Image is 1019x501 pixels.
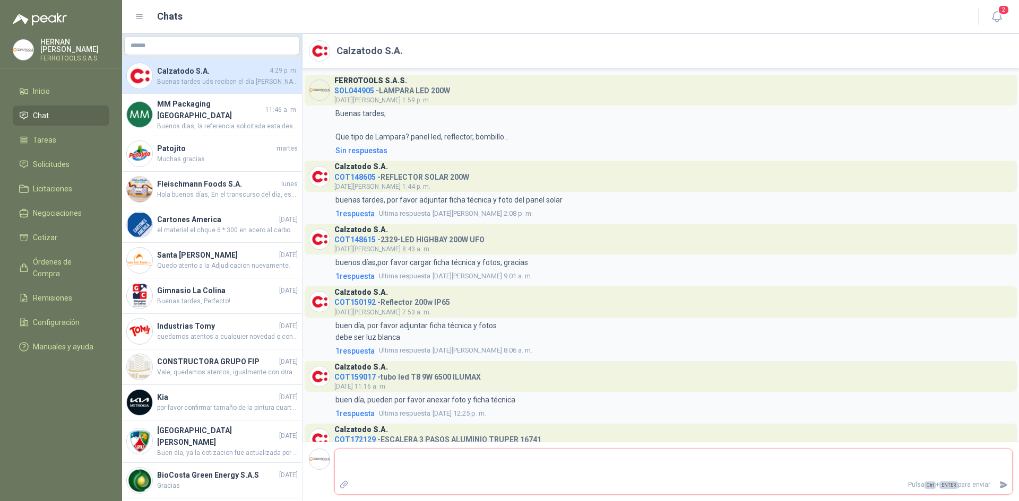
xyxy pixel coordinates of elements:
a: Sin respuestas [333,145,1013,156]
h4: Industrias Tomy [157,320,277,332]
span: [DATE][PERSON_NAME] 1:59 p. m. [334,96,430,104]
h3: Calzatodo S.A. [334,164,388,170]
p: buen día, pueden por favor anexar foto y ficha técnica [335,394,515,406]
a: Company LogoCONSTRUCTORA GRUPO FIP[DATE]Vale, quedamos atentos, igualmente con otras solicitudes ... [122,349,302,385]
a: Company LogoKia[DATE]por favor confirmar tamaño de la pintura cuartos o galon [122,385,302,420]
img: Company Logo [127,63,152,89]
img: Company Logo [309,80,330,100]
span: Negociaciones [33,207,82,219]
span: [DATE][PERSON_NAME] 7:53 a. m. [334,309,431,316]
p: Buenas tardes; Que tipo de Lampara? panel led, reflector, bombillo... [335,108,509,143]
a: Company LogoFleischmann Foods S.A.lunesHola buenos días, En el transcurso del día, estaremos real... [122,172,302,207]
button: 2 [987,7,1006,27]
h4: - ESCALERA 3 PASOS ALUMINIO TRUPER 16741 [334,433,541,443]
span: Buenas tardes uds reciben el día [PERSON_NAME][DATE] hasta las 5: 30? [157,77,298,87]
h4: Calzatodo S.A. [157,65,267,77]
h4: Cartones America [157,214,277,225]
p: buenos días,por favor cargar ficha técnica y fotos, gracias [335,257,528,268]
span: [DATE] [279,286,298,296]
img: Company Logo [309,292,330,312]
h3: Calzatodo S.A. [334,289,388,295]
span: Solicitudes [33,159,70,170]
span: [DATE] [279,357,298,367]
span: [DATE] 11:16 a. m. [334,383,387,390]
img: Company Logo [309,429,330,449]
span: 1 respuesta [335,208,375,219]
span: COT172129 [334,435,376,444]
span: [DATE][PERSON_NAME] 2:08 p. m. [379,208,533,219]
span: [DATE] [279,431,298,441]
span: [DATE] [279,392,298,402]
span: 4:29 p. m. [270,66,298,76]
span: [DATE] [279,470,298,480]
span: martes [277,144,298,154]
img: Company Logo [127,283,152,309]
span: Licitaciones [33,183,72,195]
span: COT159017 [334,373,376,381]
h4: [GEOGRAPHIC_DATA][PERSON_NAME] [157,425,277,448]
h4: - LAMPARA LED 200W [334,84,450,94]
span: [DATE][PERSON_NAME] 1:44 p. m. [334,183,430,190]
h1: Chats [157,9,183,24]
span: SOL044905 [334,86,374,95]
button: Enviar [995,476,1012,494]
span: Ctrl [925,481,936,489]
a: Company LogoPatojitomartesMuchas gracias [122,136,302,172]
a: Cotizar [13,227,109,248]
span: Configuración [33,317,80,328]
img: Company Logo [127,212,152,238]
span: Buen dia, ya la cotizacion fue actualizada por el TV de 60 Pulgadas con la referencia solicitada. [157,448,298,458]
span: Muchas gracias [157,154,298,164]
h4: - REFLECTOR SOLAR 200W [334,170,469,180]
h3: Calzatodo S.A. [334,227,388,233]
h4: BioCosta Green Energy S.A.S [157,469,277,481]
h4: Kia [157,391,277,403]
img: Company Logo [127,354,152,380]
span: [DATE] [279,250,298,260]
span: [DATE][PERSON_NAME] 8:06 a. m. [379,345,532,356]
a: Company LogoSanta [PERSON_NAME][DATE]Quedo atento a la Adjudicacion nuevamente. [122,243,302,278]
span: lunes [281,179,298,189]
span: Buenas tardes, Perfecto! [157,296,298,306]
span: Chat [33,110,49,121]
p: HERNAN [PERSON_NAME] [40,38,109,53]
h4: Fleischmann Foods S.A. [157,178,279,190]
a: Company LogoGimnasio La Colina[DATE]Buenas tardes, Perfecto! [122,278,302,314]
p: FERROTOOLS S.A.S. [40,55,109,61]
a: Remisiones [13,288,109,308]
img: Company Logo [127,177,152,202]
h4: Santa [PERSON_NAME] [157,249,277,261]
img: Company Logo [127,390,152,415]
span: Gracias [157,481,298,491]
p: buen día, por favor adjuntar ficha técnica y fotos debe ser luz blanca [335,320,497,343]
h4: - 2329-LED HIGHBAY 200W UFO [334,233,485,243]
a: Licitaciones [13,179,109,199]
span: COT148605 [334,173,376,181]
label: Adjuntar archivos [335,476,353,494]
span: Manuales y ayuda [33,341,93,353]
h3: Calzatodo S.A. [334,427,388,433]
span: ENTER [939,481,958,489]
span: [DATE] 12:25 p. m. [379,408,486,419]
a: 1respuestaUltima respuesta[DATE][PERSON_NAME] 8:06 a. m. [333,345,1013,357]
a: Company LogoCartones America[DATE]el material el chque 6 * 300 en acero al carbon o acero inox. s... [122,207,302,243]
a: Chat [13,106,109,126]
a: Tareas [13,130,109,150]
span: Ultima respuesta [379,345,430,356]
a: Company LogoIndustrias Tomy[DATE]quedamos atentos a cualquier novedad o consulta [122,314,302,349]
a: Manuales y ayuda [13,337,109,357]
a: Inicio [13,81,109,101]
span: [DATE] [279,215,298,225]
span: Inicio [33,85,50,97]
span: 1 respuesta [335,345,375,357]
p: buenas tardes, por favor adjuntar ficha técnica y foto del panel solar [335,194,563,206]
span: [DATE][PERSON_NAME] 8:43 a. m. [334,245,431,253]
h4: Gimnasio La Colina [157,285,277,296]
span: [DATE] [279,321,298,331]
img: Company Logo [13,40,33,60]
img: Company Logo [127,319,152,344]
p: Pulsa + para enviar [353,476,995,494]
h4: MM Packaging [GEOGRAPHIC_DATA] [157,98,263,121]
span: Buenos dias, la referencia solicitada esta descontinuada. [157,121,298,131]
span: Remisiones [33,292,72,304]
